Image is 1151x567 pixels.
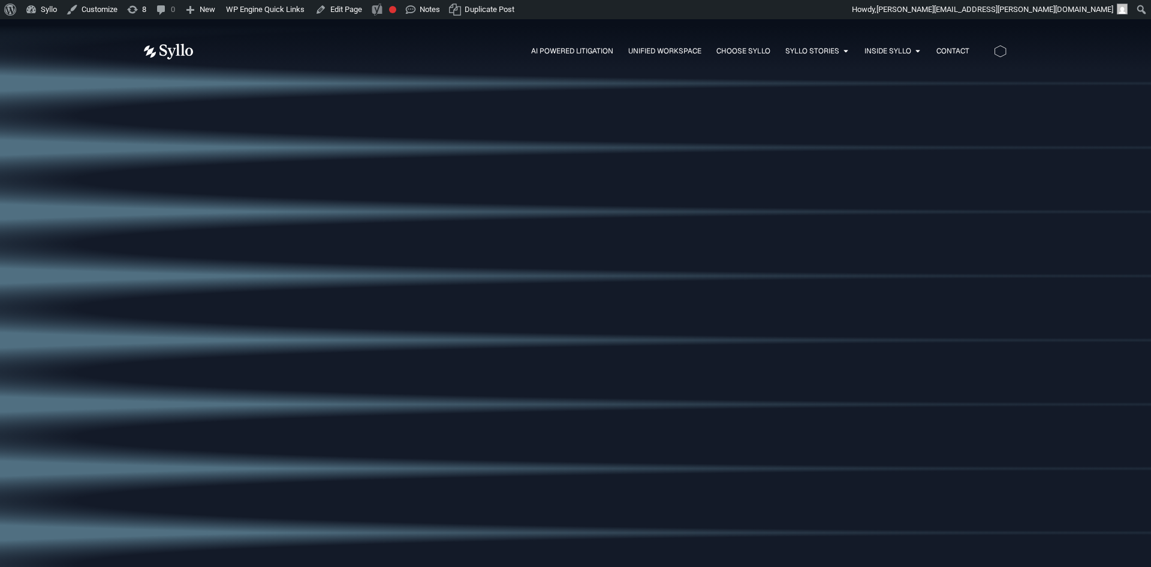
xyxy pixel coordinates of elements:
nav: Menu [217,46,969,57]
img: Vector [144,44,193,59]
a: Inside Syllo [864,46,911,56]
span: [PERSON_NAME][EMAIL_ADDRESS][PERSON_NAME][DOMAIN_NAME] [876,5,1113,14]
a: Unified Workspace [628,46,701,56]
a: Choose Syllo [716,46,770,56]
a: Contact [936,46,969,56]
a: AI Powered Litigation [531,46,613,56]
a: Syllo Stories [785,46,839,56]
div: Menu Toggle [217,46,969,57]
div: Focus keyphrase not set [389,6,396,13]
